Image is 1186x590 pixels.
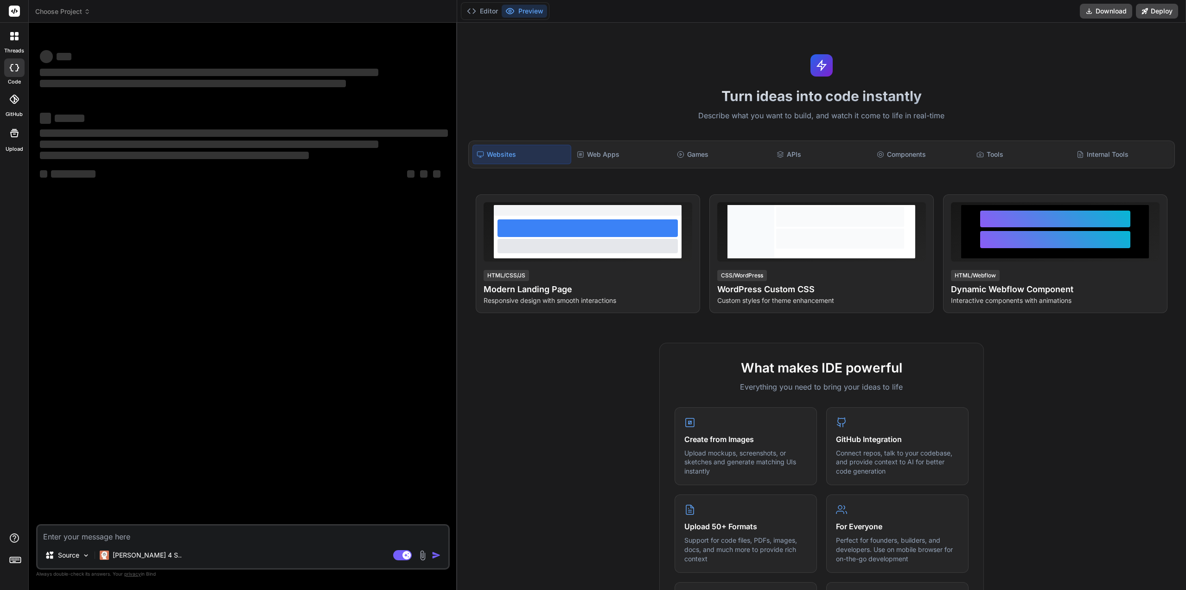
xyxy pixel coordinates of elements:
h4: Dynamic Webflow Component [951,283,1160,296]
span: ‌ [433,170,440,178]
button: Preview [502,5,547,18]
span: ‌ [40,152,309,159]
h4: Modern Landing Page [484,283,692,296]
span: ‌ [407,170,414,178]
img: Pick Models [82,552,90,559]
span: ‌ [40,129,448,137]
img: icon [432,551,441,560]
p: [PERSON_NAME] 4 S.. [113,551,182,560]
label: Upload [6,145,23,153]
p: Perfect for founders, builders, and developers. Use on mobile browser for on-the-go development [836,536,959,563]
h4: GitHub Integration [836,434,959,445]
span: ‌ [40,113,51,124]
div: CSS/WordPress [717,270,767,281]
div: Internal Tools [1073,145,1171,164]
p: Interactive components with animations [951,296,1160,305]
button: Deploy [1136,4,1178,19]
p: Support for code files, PDFs, images, docs, and much more to provide rich context [684,536,807,563]
h2: What makes IDE powerful [675,358,969,378]
div: HTML/CSS/JS [484,270,529,281]
label: threads [4,47,24,55]
div: APIs [773,145,871,164]
span: ‌ [40,80,346,87]
label: GitHub [6,110,23,118]
div: Components [873,145,971,164]
div: Websites [472,145,572,164]
span: ‌ [40,170,47,178]
span: ‌ [57,53,71,60]
p: Connect repos, talk to your codebase, and provide context to AI for better code generation [836,449,959,476]
span: ‌ [40,50,53,63]
span: ‌ [51,170,96,178]
span: privacy [124,571,141,577]
span: ‌ [55,115,84,122]
img: Claude 4 Sonnet [100,551,109,560]
div: HTML/Webflow [951,270,1000,281]
div: Tools [973,145,1071,164]
div: Games [673,145,772,164]
p: Describe what you want to build, and watch it come to life in real-time [463,110,1180,122]
h4: WordPress Custom CSS [717,283,926,296]
button: Editor [463,5,502,18]
div: Web Apps [573,145,671,164]
button: Download [1080,4,1132,19]
span: Choose Project [35,7,90,16]
p: Custom styles for theme enhancement [717,296,926,305]
p: Responsive design with smooth interactions [484,296,692,305]
h4: For Everyone [836,521,959,532]
h4: Upload 50+ Formats [684,521,807,532]
p: Always double-check its answers. Your in Bind [36,570,450,578]
span: ‌ [420,170,427,178]
h1: Turn ideas into code instantly [463,88,1180,104]
p: Source [58,551,79,560]
img: attachment [417,550,428,561]
p: Everything you need to bring your ideas to life [675,381,969,392]
span: ‌ [40,69,378,76]
p: Upload mockups, screenshots, or sketches and generate matching UIs instantly [684,449,807,476]
label: code [8,78,21,86]
span: ‌ [40,141,378,148]
h4: Create from Images [684,434,807,445]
